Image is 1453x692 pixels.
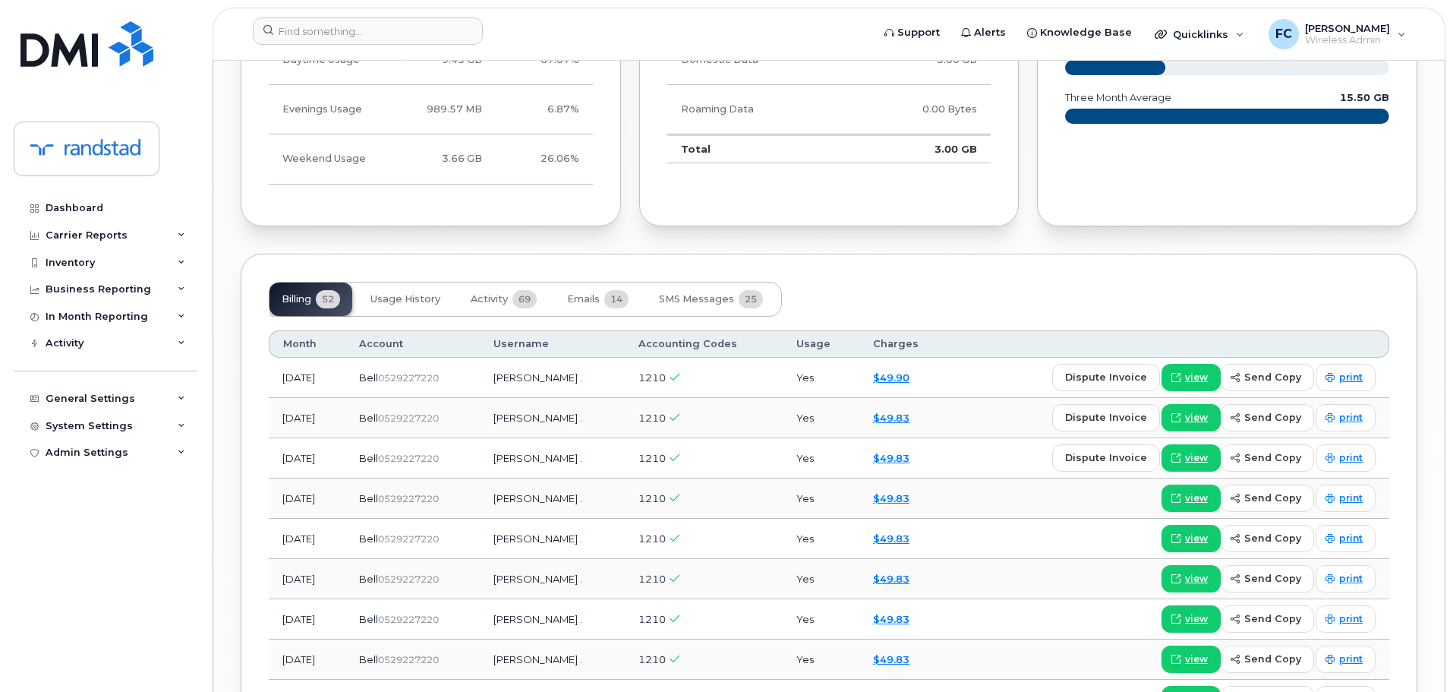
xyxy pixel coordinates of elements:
span: view [1185,411,1208,425]
button: send copy [1221,565,1314,592]
button: send copy [1221,646,1314,673]
span: print [1339,371,1363,384]
a: Knowledge Base [1016,17,1143,48]
span: Bell [359,492,378,504]
span: Bell [359,613,378,625]
a: print [1316,646,1376,673]
td: Yes [783,479,859,519]
span: 1210 [638,452,666,464]
span: 1210 [638,573,666,585]
span: send copy [1244,370,1301,384]
a: view [1161,565,1221,592]
span: print [1339,572,1363,586]
a: $49.83 [873,573,909,585]
span: view [1185,532,1208,545]
span: send copy [1244,491,1301,505]
span: print [1339,532,1363,545]
a: $49.83 [873,492,909,504]
span: dispute invoice [1065,450,1147,465]
input: Find something... [253,17,483,45]
button: send copy [1221,364,1314,391]
a: $49.83 [873,653,909,665]
span: 1210 [638,613,666,625]
button: send copy [1221,525,1314,552]
td: [PERSON_NAME] . [480,519,625,559]
text: three month average [1064,92,1171,103]
span: 0529227220 [378,493,439,504]
a: $49.83 [873,412,909,424]
a: $49.83 [873,613,909,625]
span: Bell [359,653,378,665]
td: 3.66 GB [388,134,496,184]
a: view [1161,485,1221,512]
span: 0529227220 [378,453,439,464]
tr: Friday from 6:00pm to Monday 8:00am [269,134,593,184]
td: Yes [783,519,859,559]
a: print [1316,404,1376,431]
a: print [1316,565,1376,592]
span: Bell [359,452,378,464]
span: 0529227220 [378,533,439,545]
span: send copy [1244,531,1301,545]
td: Roaming Data [667,85,849,134]
span: Bell [359,371,378,384]
span: FC [1275,25,1292,43]
td: Evenings Usage [269,85,388,134]
td: [DATE] [269,599,345,640]
td: [DATE] [269,438,345,479]
th: Usage [783,330,859,358]
span: 14 [604,290,629,308]
span: [PERSON_NAME] [1305,22,1390,34]
span: Alerts [974,25,1006,40]
td: [PERSON_NAME] . [480,479,625,519]
td: [DATE] [269,559,345,599]
button: dispute invoice [1052,364,1160,391]
span: view [1185,572,1208,586]
div: Quicklinks [1144,19,1255,49]
a: $49.83 [873,532,909,545]
span: Wireless Admin [1305,34,1390,46]
span: dispute invoice [1065,410,1147,425]
span: 0529227220 [378,372,439,384]
a: print [1316,605,1376,633]
span: Support [897,25,940,40]
a: print [1316,444,1376,472]
a: view [1161,364,1221,391]
button: send copy [1221,444,1314,472]
a: Alerts [950,17,1016,48]
span: view [1185,371,1208,384]
span: send copy [1244,652,1301,666]
td: [PERSON_NAME] . [480,559,625,599]
a: view [1161,525,1221,552]
th: Account [345,330,479,358]
span: 1210 [638,412,666,424]
td: Yes [783,438,859,479]
a: $49.83 [873,452,909,464]
th: Username [480,330,625,358]
span: 69 [512,290,537,308]
td: [PERSON_NAME] . [480,398,625,438]
span: 1210 [638,492,666,504]
span: Knowledge Base [1040,25,1132,40]
a: Support [874,17,950,48]
a: view [1161,646,1221,673]
a: $49.90 [873,371,909,384]
td: Weekend Usage [269,134,388,184]
span: 25 [739,290,763,308]
span: Bell [359,412,378,424]
td: Yes [783,358,859,398]
button: dispute invoice [1052,444,1160,472]
td: 0.00 Bytes [849,85,991,134]
span: SMS Messages [659,293,734,305]
span: send copy [1244,410,1301,425]
a: view [1161,605,1221,633]
th: Charges [859,330,950,358]
td: Yes [783,559,859,599]
span: dispute invoice [1065,370,1147,384]
span: print [1339,612,1363,626]
span: Activity [471,293,508,305]
td: 6.87% [496,85,593,134]
div: Felix Chacon [1258,19,1417,49]
button: send copy [1221,404,1314,431]
text: 15.50 GB [1340,92,1389,103]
